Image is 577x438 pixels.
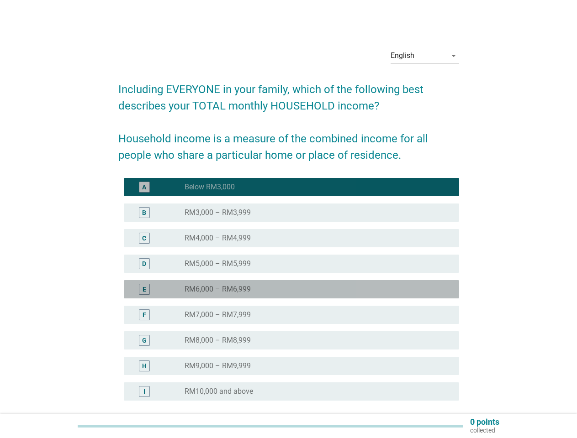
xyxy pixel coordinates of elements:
[185,310,251,319] label: RM7,000 – RM7,999
[118,72,459,163] h2: Including EVERYONE in your family, which of the following best describes your TOTAL monthly HOUSE...
[143,310,146,320] div: F
[142,259,146,269] div: D
[185,361,251,370] label: RM9,000 – RM9,999
[391,52,414,60] div: English
[185,336,251,345] label: RM8,000 – RM8,999
[142,234,146,243] div: C
[143,387,145,396] div: I
[185,387,253,396] label: RM10,000 and above
[470,426,499,434] p: collected
[185,182,235,192] label: Below RM3,000
[142,208,146,218] div: B
[143,285,146,294] div: E
[142,361,147,371] div: H
[185,259,251,268] label: RM5,000 – RM5,999
[470,418,499,426] p: 0 points
[142,336,147,345] div: G
[142,182,146,192] div: A
[448,50,459,61] i: arrow_drop_down
[185,208,251,217] label: RM3,000 – RM3,999
[185,234,251,243] label: RM4,000 – RM4,999
[185,285,251,294] label: RM6,000 – RM6,999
